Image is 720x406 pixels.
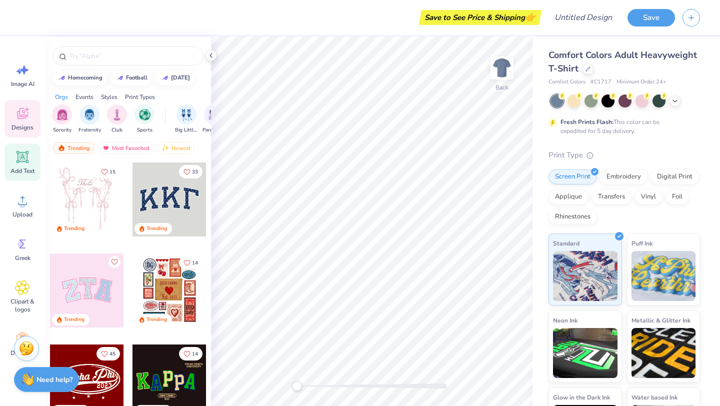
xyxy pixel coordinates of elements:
img: newest.gif [161,144,169,151]
span: Sorority [53,126,71,134]
span: Fraternity [78,126,101,134]
img: Neon Ink [553,328,617,378]
div: Transfers [591,189,631,204]
img: Back [492,58,512,78]
span: Metallic & Glitter Ink [631,315,690,325]
span: Minimum Order: 24 + [616,78,666,86]
span: Greek [15,254,30,262]
img: Big Little Reveal Image [181,109,192,120]
span: 33 [192,169,198,174]
span: Comfort Colors Adult Heavyweight T-Shirt [548,49,697,74]
span: Add Text [10,167,34,175]
span: 👉 [525,11,536,23]
div: Accessibility label [292,381,302,391]
img: Metallic & Glitter Ink [631,328,696,378]
button: [DATE] [155,70,194,85]
span: Upload [12,210,32,218]
div: Embroidery [600,169,647,184]
div: Trending [146,225,167,232]
button: filter button [107,104,127,134]
span: Puff Ink [631,238,652,248]
div: filter for Parent's Weekend [202,104,225,134]
img: Sorority Image [56,109,68,120]
button: Save [627,9,675,26]
div: Trending [64,316,84,323]
img: trend_line.gif [116,75,124,81]
div: Save to See Price & Shipping [421,10,539,25]
div: Events [75,92,93,101]
input: Untitled Design [546,7,620,27]
div: Vinyl [634,189,662,204]
button: Like [179,347,202,360]
span: 15 [109,169,115,174]
div: Newest [157,142,195,154]
span: Big Little Reveal [175,126,198,134]
span: 14 [192,351,198,356]
button: filter button [175,104,198,134]
strong: Need help? [36,375,72,384]
span: Standard [553,238,579,248]
div: Styles [101,92,117,101]
span: Image AI [11,80,34,88]
div: filter for Sorority [52,104,72,134]
button: Like [96,347,120,360]
div: Back [495,83,508,92]
span: 14 [192,260,198,265]
button: homecoming [52,70,107,85]
button: filter button [134,104,154,134]
div: Orgs [55,92,68,101]
img: Sports Image [139,109,150,120]
div: homecoming [68,75,102,80]
span: Parent's Weekend [202,126,225,134]
div: Trending [64,225,84,232]
span: Water based Ink [631,392,677,402]
img: trend_line.gif [58,75,66,81]
div: halloween [171,75,190,80]
div: filter for Big Little Reveal [175,104,198,134]
div: filter for Fraternity [78,104,101,134]
div: Foil [665,189,689,204]
button: filter button [202,104,225,134]
div: filter for Sports [134,104,154,134]
span: Glow in the Dark Ink [553,392,610,402]
button: filter button [78,104,101,134]
button: Like [179,256,202,269]
div: Print Type [548,149,700,161]
button: football [110,70,152,85]
img: Fraternity Image [84,109,95,120]
div: Rhinestones [548,209,597,224]
div: This color can be expedited for 5 day delivery. [560,117,683,135]
div: football [126,75,147,80]
span: Decorate [10,349,34,357]
div: Most Favorited [97,142,154,154]
span: Sports [137,126,152,134]
img: most_fav.gif [102,144,110,151]
button: Like [179,165,202,178]
button: Like [108,256,120,268]
button: filter button [52,104,72,134]
span: Designs [11,123,33,131]
div: Applique [548,189,588,204]
span: Neon Ink [553,315,577,325]
img: trend_line.gif [161,75,169,81]
span: Clipart & logos [6,297,39,313]
img: Puff Ink [631,251,696,301]
div: Digital Print [650,169,699,184]
span: 45 [109,351,115,356]
div: Trending [53,142,94,154]
button: Like [96,165,120,178]
img: Standard [553,251,617,301]
div: Trending [146,316,167,323]
div: filter for Club [107,104,127,134]
span: Club [111,126,122,134]
img: Club Image [111,109,122,120]
span: # C1717 [590,78,611,86]
img: trending.gif [57,144,65,151]
div: Screen Print [548,169,597,184]
strong: Fresh Prints Flash: [560,118,613,126]
img: Parent's Weekend Image [208,109,220,120]
span: Comfort Colors [548,78,585,86]
div: Print Types [125,92,155,101]
input: Try "Alpha" [69,51,197,61]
